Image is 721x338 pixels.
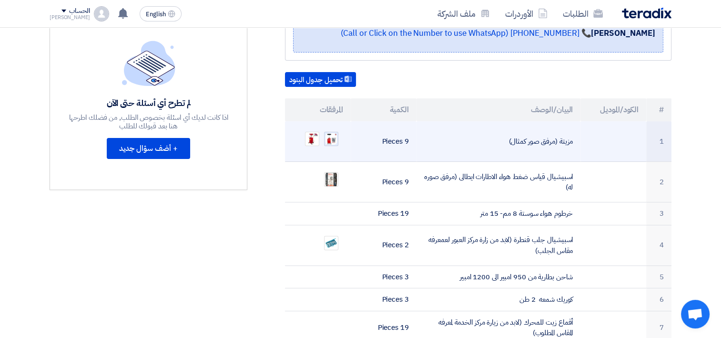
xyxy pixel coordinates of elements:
img: Teradix logo [622,8,671,19]
img: profile_test.png [94,6,109,21]
th: الكمية [351,98,416,121]
img: WhatsApp_Image__at__1758116770919.jpeg [325,132,338,146]
td: 1 [646,121,671,162]
button: + أضف سؤال جديد [107,138,190,159]
th: البيان/الوصف [416,98,581,121]
td: 6 [646,288,671,311]
th: المرفقات [285,98,351,121]
td: خرطوم هواء سوستة 8 مم- 15 متر [416,202,581,225]
td: 3 [646,202,671,225]
th: # [646,98,671,121]
td: كوريك شمعه 2 طن [416,288,581,311]
td: 19 Pieces [351,202,416,225]
button: تحميل جدول البنود [285,72,356,87]
td: اسبيشيال جلب قنطرة (لابد من زارة مركز العبور لعمعرفه مقاس الجلب) [416,225,581,265]
a: الأوردرات [498,2,555,25]
strong: [PERSON_NAME] [591,27,655,39]
td: 9 Pieces [351,162,416,202]
img: WhatsApp_Image__at__1758117160394.jpeg [325,237,338,249]
img: IMGWA__1758116942569.jpg [325,171,338,188]
a: 📞 [PHONE_NUMBER] (Call or Click on the Number to use WhatsApp) [340,27,591,39]
td: 5 [646,265,671,288]
td: مزيتة (مرفق صور كمثال) [416,121,581,162]
a: الطلبات [555,2,610,25]
span: English [146,11,166,18]
img: WhatsApp_Image__at__1758116777113.jpeg [305,132,319,146]
td: اسبيشيال قياس ضغط هواء الاطارات ايطالى (مرفق صوره له) [416,162,581,202]
td: 9 Pieces [351,121,416,162]
td: شاحن بطارية من 950 امبير الى 1200 امبير [416,265,581,288]
td: 3 Pieces [351,265,416,288]
div: Open chat [681,300,710,328]
td: 3 Pieces [351,288,416,311]
div: الحساب [69,7,90,15]
div: اذا كانت لديك أي اسئلة بخصوص الطلب, من فضلك اطرحها هنا بعد قبولك للطلب [68,113,230,130]
td: 2 Pieces [351,225,416,265]
img: empty_state_list.svg [122,41,175,85]
th: الكود/الموديل [580,98,646,121]
div: لم تطرح أي أسئلة حتى الآن [68,97,230,108]
td: 4 [646,225,671,265]
button: English [140,6,182,21]
td: 2 [646,162,671,202]
div: [PERSON_NAME] [50,15,90,20]
a: ملف الشركة [430,2,498,25]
